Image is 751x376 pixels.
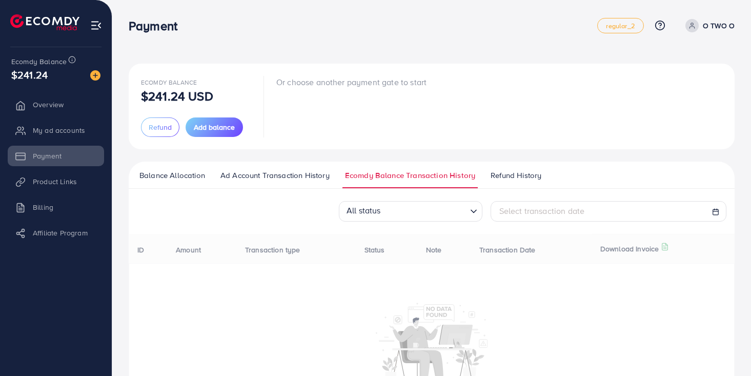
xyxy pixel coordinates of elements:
[11,67,48,82] span: $241.24
[186,117,243,137] button: Add balance
[149,122,172,132] span: Refund
[139,170,205,181] span: Balance Allocation
[344,202,383,219] span: All status
[491,170,541,181] span: Refund History
[11,56,67,67] span: Ecomdy Balance
[597,18,643,33] a: regular_2
[194,122,235,132] span: Add balance
[220,170,330,181] span: Ad Account Transaction History
[10,14,79,30] img: logo
[90,70,100,81] img: image
[276,76,427,88] p: Or choose another payment gate to start
[345,170,475,181] span: Ecomdy Balance Transaction History
[141,78,197,87] span: Ecomdy Balance
[681,19,735,32] a: O TWO O
[90,19,102,31] img: menu
[703,19,735,32] p: O TWO O
[606,23,635,29] span: regular_2
[141,90,213,102] p: $241.24 USD
[499,205,585,216] span: Select transaction date
[339,201,482,222] div: Search for option
[384,203,466,219] input: Search for option
[141,117,179,137] button: Refund
[129,18,186,33] h3: Payment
